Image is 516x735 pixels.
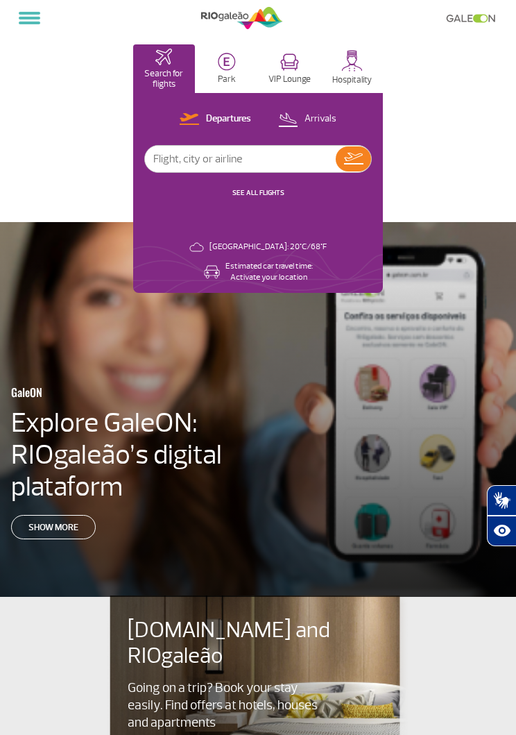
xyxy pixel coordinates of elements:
[274,110,341,128] button: Arrivals
[175,110,255,128] button: Departures
[332,75,372,85] p: Hospitality
[487,516,516,546] button: Abrir recursos assistivos.
[145,146,336,172] input: Flight, city or airline
[341,50,363,71] img: hospitality.svg
[280,53,299,71] img: vipRoom.svg
[209,242,327,253] p: [GEOGRAPHIC_DATA]: 20°C/68°F
[268,74,311,85] p: VIP Lounge
[206,112,251,126] p: Departures
[196,44,258,93] button: Park
[11,378,243,407] h3: GaleON
[322,44,384,93] button: Hospitality
[128,679,325,732] p: Going on a trip? Book your stay easily. Find offers at hotels, houses and apartments
[140,69,188,90] p: Search for flights
[304,112,336,126] p: Arrivals
[259,44,320,93] button: VIP Lounge
[11,515,96,539] a: Show more
[487,485,516,546] div: Plugin de acessibilidade da Hand Talk.
[218,74,236,85] p: Park
[128,618,348,669] h4: [DOMAIN_NAME] and RIOgaleão
[487,485,516,516] button: Abrir tradutor de língua de sinais.
[225,261,313,283] p: Estimated car travel time: Activate your location
[128,618,388,732] a: [DOMAIN_NAME] and RIOgaleãoGoing on a trip? Book your stay easily. Find offers at hotels, houses ...
[218,53,236,71] img: carParkingHome.svg
[11,407,232,502] h4: Explore GaleON: RIOgaleão’s digital plataform
[232,188,284,197] a: SEE ALL FLIGHTS
[155,49,172,65] img: airplaneHomeActive.svg
[228,187,289,198] button: SEE ALL FLIGHTS
[133,44,195,93] button: Search for flights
